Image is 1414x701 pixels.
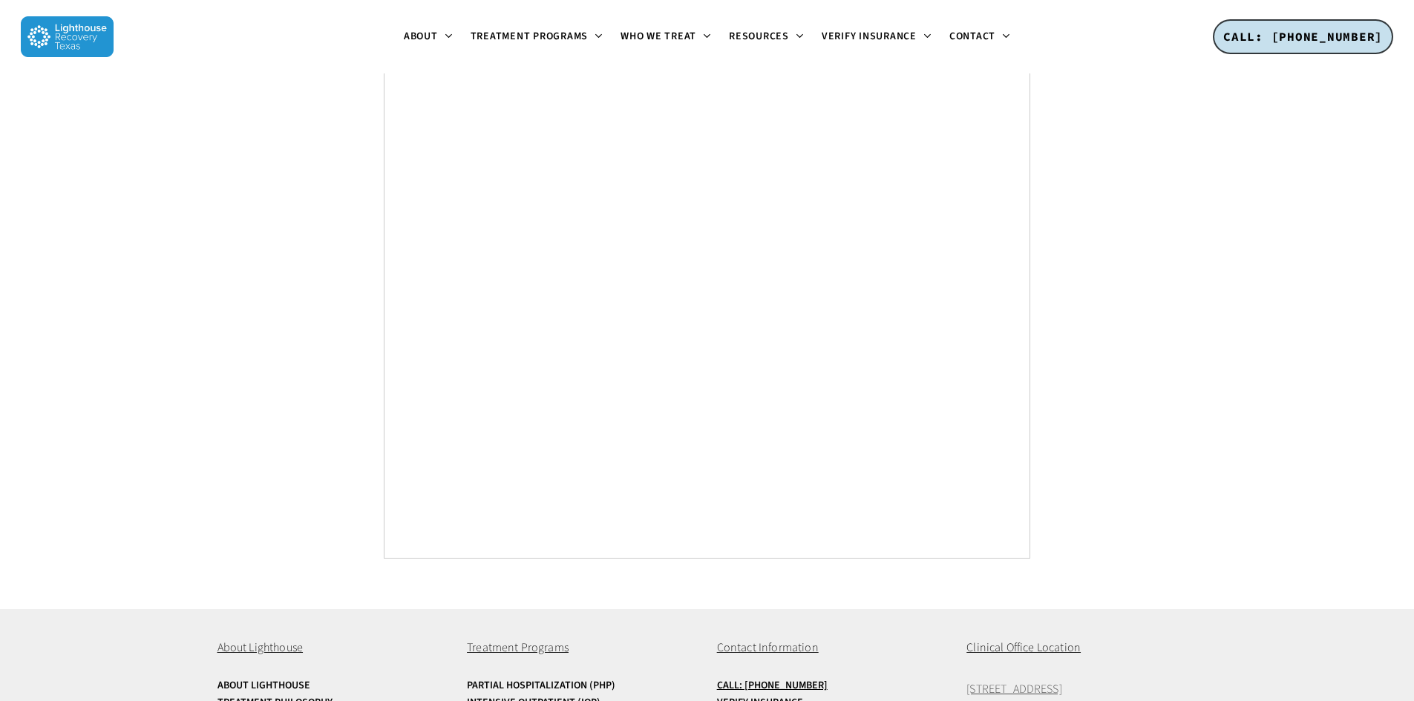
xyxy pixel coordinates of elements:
span: Contact [949,29,995,44]
a: About Lighthouse [217,680,448,691]
a: [STREET_ADDRESS] [966,681,1062,697]
a: Contact [940,31,1019,43]
span: About [404,29,438,44]
img: Lighthouse Recovery Texas [21,16,114,57]
a: Who We Treat [612,31,720,43]
a: Partial Hospitalization (PHP) [467,680,697,691]
a: Resources [720,31,813,43]
span: Treatment Programs [471,29,589,44]
span: Who We Treat [621,29,696,44]
span: Treatment Programs [467,639,569,656]
a: About [395,31,462,43]
span: Contact Information [717,639,819,656]
a: CALL: [PHONE_NUMBER] [1213,19,1393,55]
span: About Lighthouse [217,639,304,656]
a: Treatment Programs [462,31,612,43]
span: Resources [729,29,789,44]
a: Call: [PHONE_NUMBER] [717,680,947,691]
a: Verify Insurance [813,31,940,43]
span: CALL: [PHONE_NUMBER] [1223,29,1383,44]
span: Verify Insurance [822,29,917,44]
u: Call: [PHONE_NUMBER] [717,678,828,693]
span: Clinical Office Location [966,639,1081,656]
